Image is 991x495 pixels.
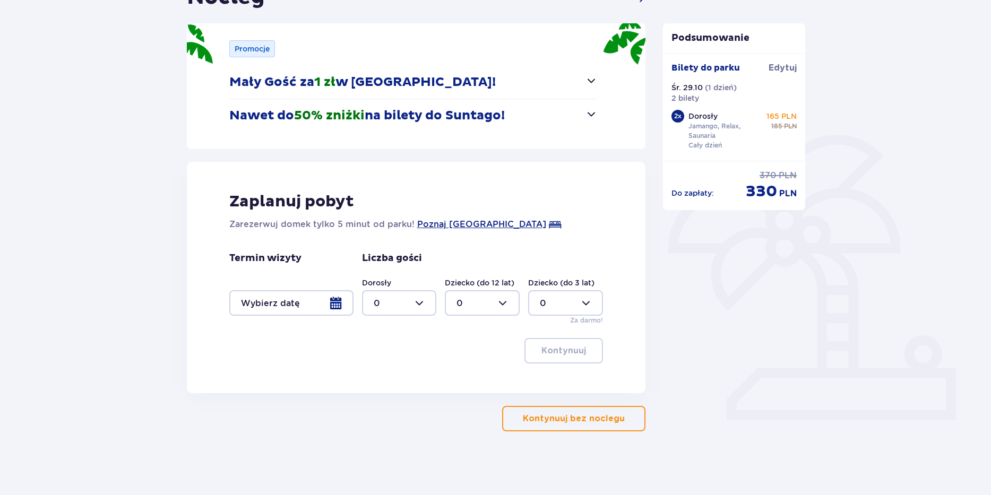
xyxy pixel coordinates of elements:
p: Jamango, Relax, Saunaria [688,121,762,141]
span: PLN [784,121,797,131]
p: Promocje [235,44,270,54]
span: 330 [746,181,777,202]
p: Liczba gości [362,252,422,265]
p: Mały Gość za w [GEOGRAPHIC_DATA]! [229,74,496,90]
p: Cały dzień [688,141,722,150]
p: Nawet do na bilety do Suntago! [229,108,505,124]
label: Dziecko (do 3 lat) [528,277,594,288]
p: Dorosły [688,111,718,121]
span: PLN [779,170,797,181]
button: Mały Gość za1 złw [GEOGRAPHIC_DATA]! [229,66,598,99]
p: Zarezerwuj domek tylko 5 minut od parku! [229,218,415,231]
span: 50% zniżki [294,108,365,124]
p: Podsumowanie [663,32,805,45]
span: 1 zł [314,74,335,90]
button: Nawet do50% zniżkina bilety do Suntago! [229,99,598,132]
p: 165 PLN [766,111,797,121]
p: Termin wizyty [229,252,301,265]
div: 2 x [671,110,684,123]
button: Kontynuuj [524,338,603,363]
p: Do zapłaty : [671,188,714,198]
p: 2 bilety [671,93,699,103]
button: Kontynuuj bez noclegu [502,406,645,431]
p: Zaplanuj pobyt [229,192,354,212]
p: ( 1 dzień ) [705,82,737,93]
span: 370 [760,170,777,181]
a: Poznaj [GEOGRAPHIC_DATA] [417,218,546,231]
p: Kontynuuj [541,345,586,357]
p: Bilety do parku [671,62,740,74]
label: Dorosły [362,277,391,288]
p: Śr. 29.10 [671,82,703,93]
span: 185 [771,121,782,131]
p: Kontynuuj bez noclegu [523,413,625,424]
span: PLN [779,188,797,199]
label: Dziecko (do 12 lat) [445,277,514,288]
span: Edytuj [769,62,797,74]
p: Za darmo! [570,316,603,325]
